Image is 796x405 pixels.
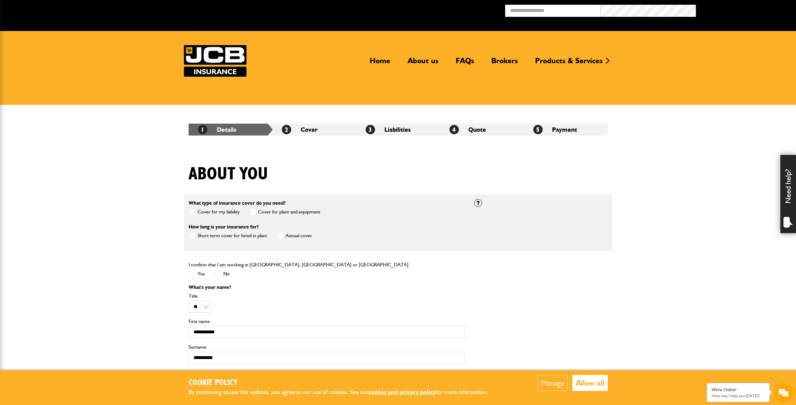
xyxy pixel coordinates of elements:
li: Quote [440,124,524,136]
div: We're Online! [712,387,765,392]
span: 1 [198,125,207,134]
a: About us [403,56,443,70]
p: How may I help you today? [712,393,765,398]
a: Products & Services [530,56,607,70]
button: Allow all [572,375,608,391]
label: How long is your insurance for? [189,224,259,229]
a: Brokers [487,56,523,70]
button: Manage [538,375,568,391]
span: 3 [366,125,375,134]
a: FAQs [451,56,479,70]
p: By continuing to use this website, you agree to our use of cookies. See our for more information. [189,387,498,397]
label: No [214,270,230,278]
h1: About you [189,164,268,185]
img: JCB Insurance Services logo [184,45,246,77]
label: Cover for my liability [189,208,240,216]
div: Need help? [780,155,796,233]
a: cookie and privacy policy [368,388,436,396]
span: 2 [282,125,291,134]
label: Short term cover for hired in plant [189,232,267,240]
li: Details [189,124,272,136]
h2: Cookie Policy [189,378,498,388]
span: 5 [533,125,543,134]
button: Broker Login [696,5,791,14]
label: Surname [189,345,465,350]
label: Yes [189,270,205,278]
a: JCB Insurance Services [184,45,246,77]
label: First name [189,319,465,324]
label: I confirm that I am working in [GEOGRAPHIC_DATA], [GEOGRAPHIC_DATA] or [GEOGRAPHIC_DATA] [189,262,408,267]
li: Cover [272,124,356,136]
li: Payment [524,124,608,136]
li: Liabilities [356,124,440,136]
span: 4 [449,125,459,134]
p: What's your name? [189,285,465,290]
label: Cover for plant and equipment [249,208,320,216]
a: Home [365,56,395,70]
label: Annual cover [276,232,312,240]
label: Title [189,294,465,299]
label: What type of insurance cover do you need? [189,201,286,206]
